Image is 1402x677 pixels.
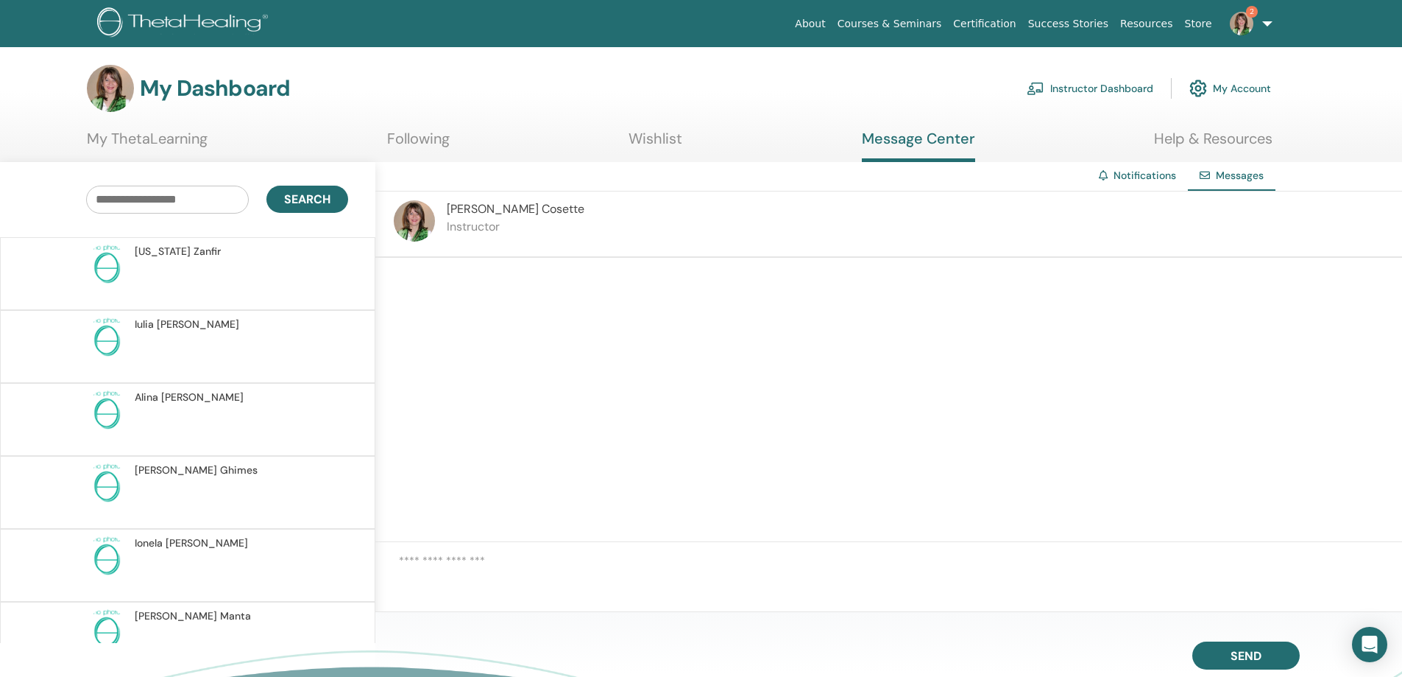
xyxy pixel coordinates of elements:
img: logo.png [97,7,273,41]
a: Wishlist [629,130,682,158]
img: no-photo.png [86,608,127,650]
a: Certification [947,10,1022,38]
span: [PERSON_NAME] Ghimes [135,463,258,478]
img: cog.svg [1189,76,1207,101]
img: no-photo.png [86,244,127,285]
button: Search [266,186,348,213]
a: Help & Resources [1154,130,1272,158]
img: no-photo.png [86,317,127,358]
span: 2 [1246,6,1258,18]
a: About [789,10,831,38]
img: default.jpg [394,200,435,242]
img: default.jpg [1230,12,1253,35]
a: Message Center [862,130,975,162]
span: Alina [PERSON_NAME] [135,390,244,405]
img: chalkboard-teacher.svg [1027,82,1044,95]
a: My ThetaLearning [87,130,208,158]
span: [PERSON_NAME] Cosette [447,201,584,217]
span: Messages [1216,169,1264,182]
a: Courses & Seminars [832,10,948,38]
img: default.jpg [87,65,134,112]
a: My Account [1189,72,1271,105]
img: no-photo.png [86,463,127,504]
span: [PERSON_NAME] Manta [135,608,251,624]
a: Notifications [1114,169,1176,182]
div: Open Intercom Messenger [1352,627,1387,662]
a: Following [387,130,450,158]
span: [US_STATE] Zanfir [135,244,221,259]
img: no-photo.png [86,536,127,577]
button: Send [1192,642,1300,670]
h3: My Dashboard [140,75,290,102]
span: Ionela [PERSON_NAME] [135,536,248,551]
span: Search [284,192,330,207]
a: Resources [1114,10,1179,38]
span: Send [1231,648,1261,664]
a: Success Stories [1022,10,1114,38]
a: Store [1179,10,1218,38]
span: Iulia [PERSON_NAME] [135,317,239,332]
a: Instructor Dashboard [1027,72,1153,105]
img: no-photo.png [86,390,127,431]
p: Instructor [447,218,584,236]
